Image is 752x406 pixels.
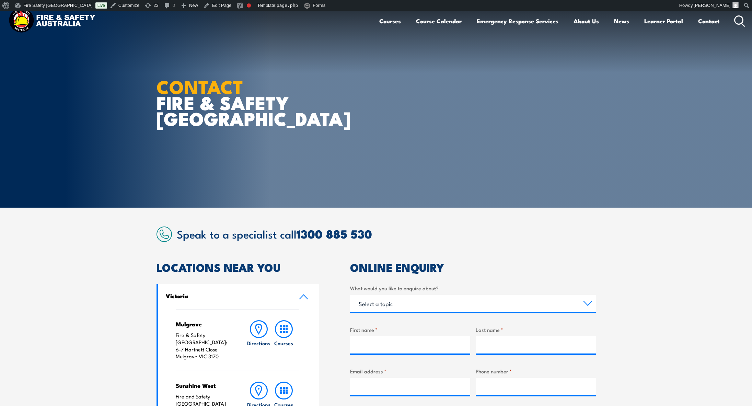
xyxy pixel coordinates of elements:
[247,3,251,8] div: Focus keyphrase not set
[379,12,401,30] a: Courses
[644,12,683,30] a: Learner Portal
[614,12,629,30] a: News
[176,382,233,389] h4: Sunshine West
[416,12,462,30] a: Course Calendar
[574,12,599,30] a: About Us
[246,320,271,360] a: Directions
[157,78,326,126] h1: FIRE & SAFETY [GEOGRAPHIC_DATA]
[350,284,596,292] label: What would you like to enquire about?
[95,2,107,9] a: Live
[247,339,270,347] h6: Directions
[350,262,596,272] h2: ONLINE ENQUIRY
[176,332,233,360] p: Fire & Safety [GEOGRAPHIC_DATA]: 6-7 Hartnett Close Mulgrave VIC 3170
[297,224,372,243] a: 1300 885 530
[158,284,319,309] a: Victoria
[166,292,289,300] h4: Victoria
[698,12,720,30] a: Contact
[477,12,558,30] a: Emergency Response Services
[350,326,470,334] label: First name
[157,262,319,272] h2: LOCATIONS NEAR YOU
[274,339,293,347] h6: Courses
[177,228,596,240] h2: Speak to a specialist call
[176,320,233,328] h4: Mulgrave
[476,367,596,375] label: Phone number
[476,326,596,334] label: Last name
[271,320,296,360] a: Courses
[277,3,298,8] span: page.php
[694,3,730,8] span: [PERSON_NAME]
[350,367,470,375] label: Email address
[157,72,243,100] strong: CONTACT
